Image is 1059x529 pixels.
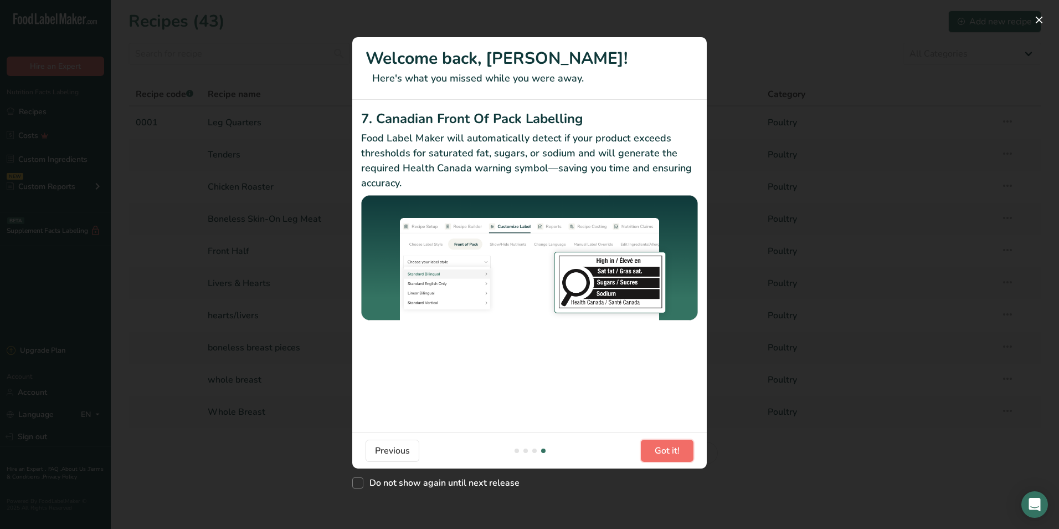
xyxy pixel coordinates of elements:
[361,109,698,129] h2: 7. Canadian Front Of Pack Labelling
[375,444,410,457] span: Previous
[361,195,698,322] img: Canadian Front Of Pack Labelling
[1021,491,1048,518] div: Open Intercom Messenger
[363,477,520,489] span: Do not show again until next release
[641,440,693,462] button: Got it!
[366,440,419,462] button: Previous
[366,71,693,86] p: Here's what you missed while you were away.
[361,131,698,191] p: Food Label Maker will automatically detect if your product exceeds thresholds for saturated fat, ...
[366,46,693,71] h1: Welcome back, [PERSON_NAME]!
[655,444,680,457] span: Got it!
